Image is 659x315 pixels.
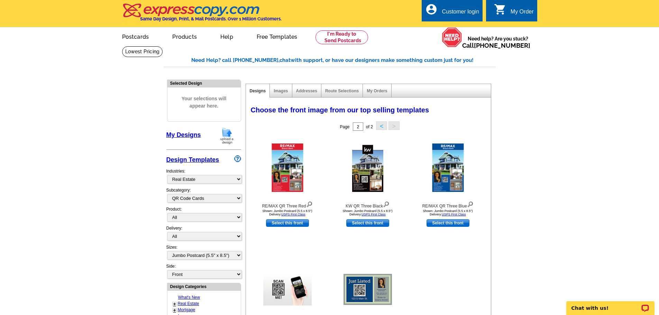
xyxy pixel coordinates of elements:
button: < [376,121,387,130]
span: Page [340,124,349,129]
a: Addresses [296,89,317,93]
a: USPS First Class [361,213,386,216]
a: Free Templates [246,28,309,44]
a: Designs [250,89,266,93]
div: Industries: [166,165,241,187]
div: Subcategory: [166,187,241,206]
a: Help [209,28,244,44]
span: Your selections will appear here. [173,88,236,117]
a: USPS First Class [281,213,305,216]
a: shopping_cart My Order [494,8,534,16]
a: use this design [427,219,469,227]
a: use this design [346,219,389,227]
a: Postcards [111,28,160,44]
span: of 2 [366,124,373,129]
div: RE/MAX QR Three Blue [410,200,486,209]
div: Shown: Jumbo Postcard (5.5 x 8.5") Delivery: [410,209,486,216]
a: Images [274,89,288,93]
img: RE/MAX QR Three Red [272,143,303,192]
img: QR Phone [263,274,312,306]
div: Side: [166,263,241,279]
a: USPS First Class [442,213,466,216]
img: RE/MAX QR Three Blue [432,143,464,192]
a: My Orders [367,89,387,93]
a: Same Day Design, Print, & Mail Postcards. Over 1 Million Customers. [122,8,282,21]
a: + [173,301,176,307]
div: Sizes: [166,244,241,263]
div: Product: [166,206,241,225]
div: Need Help? call [PHONE_NUMBER], with support, or have our designers make something custom just fo... [191,56,496,64]
a: My Designs [166,131,201,138]
img: KW QR Three Black [352,143,383,192]
span: Call [462,42,530,49]
div: Design Categories [167,283,241,290]
div: KW QR Three Black [330,200,406,209]
a: [PHONE_NUMBER] [474,42,530,49]
div: RE/MAX QR Three Red [249,200,326,209]
img: upload-design [218,127,236,145]
div: Customer login [442,9,479,18]
img: help [442,27,462,47]
img: view design details [306,200,313,207]
h4: Same Day Design, Print, & Mail Postcards. Over 1 Million Customers. [140,16,282,21]
a: + [173,307,176,313]
div: Shown: Jumbo Postcard (5.5 x 8.5") Delivery: [330,209,406,216]
img: view design details [383,200,390,207]
a: account_circle Customer login [425,8,479,16]
img: QR Blue Sage [344,274,392,305]
i: account_circle [425,3,438,16]
div: Shown: Jumbo Postcard (5.5 x 8.5") Delivery: [249,209,326,216]
a: Design Templates [166,156,219,163]
a: Route Selections [325,89,359,93]
a: Real Estate [178,301,199,306]
iframe: LiveChat chat widget [562,293,659,315]
img: view design details [467,200,474,207]
div: Selected Design [167,80,241,86]
a: What's New [178,295,200,300]
img: design-wizard-help-icon.png [234,155,241,162]
i: shopping_cart [494,3,506,16]
div: Delivery: [166,225,241,244]
a: use this design [266,219,309,227]
button: > [388,121,400,130]
span: chat [280,57,291,63]
span: Need help? Are you stuck? [462,35,534,49]
a: Mortgage [178,307,195,312]
a: Products [161,28,208,44]
div: My Order [511,9,534,18]
span: Choose the front image from our top selling templates [251,106,429,114]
